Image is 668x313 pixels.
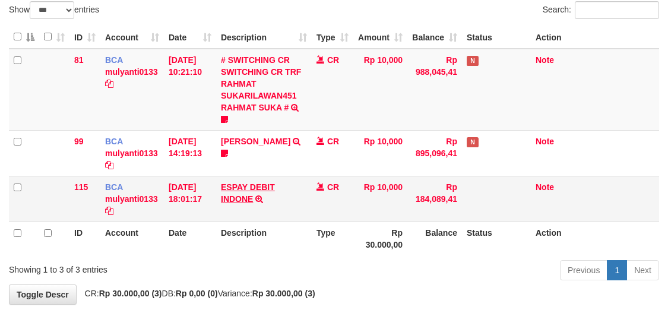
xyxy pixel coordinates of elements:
span: BCA [105,55,123,65]
th: Account: activate to sort column ascending [100,26,164,49]
a: Note [536,55,554,65]
td: Rp 184,089,41 [407,176,462,222]
strong: Rp 30.000,00 (3) [252,289,315,298]
th: Type: activate to sort column ascending [312,26,353,49]
th: Status [462,222,531,255]
a: Toggle Descr [9,284,77,305]
span: Has Note [467,137,479,147]
th: Rp 30.000,00 [353,222,407,255]
td: [DATE] 14:19:13 [164,130,216,176]
span: BCA [105,182,123,192]
span: Has Note [467,56,479,66]
select: Showentries [30,1,74,19]
div: Showing 1 to 3 of 3 entries [9,259,270,276]
span: 81 [74,55,84,65]
span: BCA [105,137,123,146]
a: Note [536,182,554,192]
th: Balance: activate to sort column ascending [407,26,462,49]
td: Rp 895,096,41 [407,130,462,176]
span: CR: DB: Variance: [79,289,315,298]
th: Amount: activate to sort column ascending [353,26,407,49]
a: ESPAY DEBIT INDONE [221,182,275,204]
th: Date: activate to sort column ascending [164,26,216,49]
th: Date [164,222,216,255]
td: Rp 10,000 [353,130,407,176]
td: Rp 10,000 [353,49,407,131]
th: Type [312,222,353,255]
th: : activate to sort column ascending [39,26,69,49]
span: CR [327,137,339,146]
label: Search: [543,1,659,19]
a: Copy mulyanti0133 to clipboard [105,160,113,170]
th: Description: activate to sort column ascending [216,26,312,49]
td: [DATE] 18:01:17 [164,176,216,222]
a: 1 [607,260,627,280]
td: Rp 10,000 [353,176,407,222]
a: Previous [560,260,607,280]
strong: Rp 0,00 (0) [176,289,218,298]
span: CR [327,55,339,65]
label: Show entries [9,1,99,19]
th: Balance [407,222,462,255]
th: Action [531,26,659,49]
th: Status [462,26,531,49]
a: # SWITCHING CR SWITCHING CR TRF RAHMAT SUKARILAWAN451 RAHMAT SUKA # [221,55,301,112]
strong: Rp 30.000,00 (3) [99,289,162,298]
a: Note [536,137,554,146]
span: 115 [74,182,88,192]
span: CR [327,182,339,192]
a: Next [626,260,659,280]
th: : activate to sort column descending [9,26,39,49]
th: ID: activate to sort column ascending [69,26,100,49]
th: Action [531,222,659,255]
th: Account [100,222,164,255]
span: 99 [74,137,84,146]
td: Rp 988,045,41 [407,49,462,131]
a: Copy mulyanti0133 to clipboard [105,79,113,88]
th: Description [216,222,312,255]
a: mulyanti0133 [105,194,158,204]
td: [DATE] 10:21:10 [164,49,216,131]
th: ID [69,222,100,255]
a: Copy mulyanti0133 to clipboard [105,206,113,216]
a: mulyanti0133 [105,148,158,158]
a: [PERSON_NAME] [221,137,290,146]
a: mulyanti0133 [105,67,158,77]
input: Search: [575,1,659,19]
